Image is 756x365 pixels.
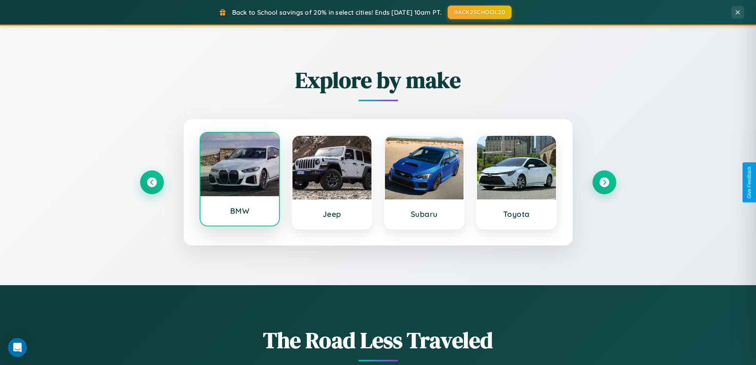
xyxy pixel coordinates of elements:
h3: Jeep [300,209,364,219]
h3: BMW [208,206,271,216]
h2: Explore by make [140,65,616,95]
div: Open Intercom Messenger [8,338,27,357]
h3: Subaru [393,209,456,219]
span: Back to School savings of 20% in select cities! Ends [DATE] 10am PT. [232,8,442,16]
div: Give Feedback [746,166,752,199]
h3: Toyota [485,209,548,219]
button: BACK2SCHOOL20 [448,6,512,19]
h1: The Road Less Traveled [140,325,616,355]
